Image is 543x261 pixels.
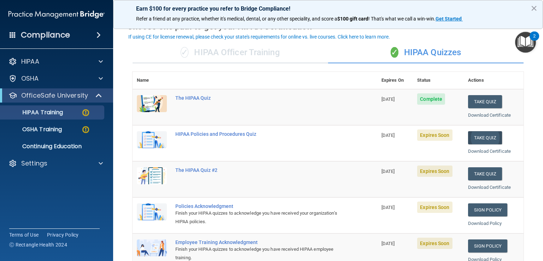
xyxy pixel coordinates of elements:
a: Download Policy [468,221,502,226]
strong: Get Started [436,16,462,22]
a: Get Started [436,16,463,22]
span: Expires Soon [417,238,452,249]
button: If using CE for license renewal, please check your state's requirements for online vs. live cours... [127,33,391,40]
span: Expires Soon [417,166,452,177]
a: HIPAA [8,57,103,66]
div: The HIPAA Quiz [175,95,342,101]
a: Sign Policy [468,203,507,216]
a: Terms of Use [9,231,39,238]
span: [DATE] [381,133,395,138]
th: Expires On [377,72,413,89]
button: Close [531,2,537,14]
span: ✓ [181,47,188,58]
th: Actions [464,72,524,89]
button: Take Quiz [468,131,502,144]
span: Ⓒ Rectangle Health 2024 [9,241,67,248]
img: warning-circle.0cc9ac19.png [81,125,90,134]
span: [DATE] [381,205,395,210]
span: Refer a friend at any practice, whether it's medical, dental, or any other speciality, and score a [136,16,337,22]
div: The HIPAA Quiz #2 [175,167,342,173]
a: Sign Policy [468,239,507,253]
div: HIPAA Officer Training [133,42,328,63]
span: ✓ [391,47,398,58]
th: Name [133,72,171,89]
p: Continuing Education [5,143,101,150]
span: Expires Soon [417,129,452,141]
span: [DATE] [381,241,395,246]
p: OSHA Training [5,126,62,133]
button: Take Quiz [468,167,502,180]
span: Complete [417,93,445,105]
span: Expires Soon [417,202,452,213]
button: Take Quiz [468,95,502,108]
h4: Compliance [21,30,70,40]
p: HIPAA [21,57,39,66]
div: Finish your HIPAA quizzes to acknowledge you have received your organization’s HIPAA policies. [175,209,342,226]
p: HIPAA Training [5,109,63,116]
p: OfficeSafe University [21,91,88,100]
a: Download Certificate [468,149,511,154]
div: HIPAA Quizzes [328,42,524,63]
p: OSHA [21,74,39,83]
img: warning-circle.0cc9ac19.png [81,108,90,117]
div: HIPAA Policies and Procedures Quiz [175,131,342,137]
a: OfficeSafe University [8,91,103,100]
button: Open Resource Center, 2 new notifications [515,32,536,53]
a: Privacy Policy [47,231,79,238]
strong: $100 gift card [337,16,368,22]
span: ! That's what we call a win-win. [368,16,436,22]
span: [DATE] [381,97,395,102]
a: OSHA [8,74,103,83]
p: Earn $100 for every practice you refer to Bridge Compliance! [136,5,520,12]
a: Download Certificate [468,185,511,190]
a: Download Certificate [468,112,511,118]
div: If using CE for license renewal, please check your state's requirements for online vs. live cours... [128,34,390,39]
a: Settings [8,159,103,168]
div: Employee Training Acknowledgment [175,239,342,245]
th: Status [413,72,464,89]
div: 2 [533,36,536,45]
div: Policies Acknowledgment [175,203,342,209]
span: [DATE] [381,169,395,174]
p: Settings [21,159,47,168]
img: PMB logo [8,7,105,22]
